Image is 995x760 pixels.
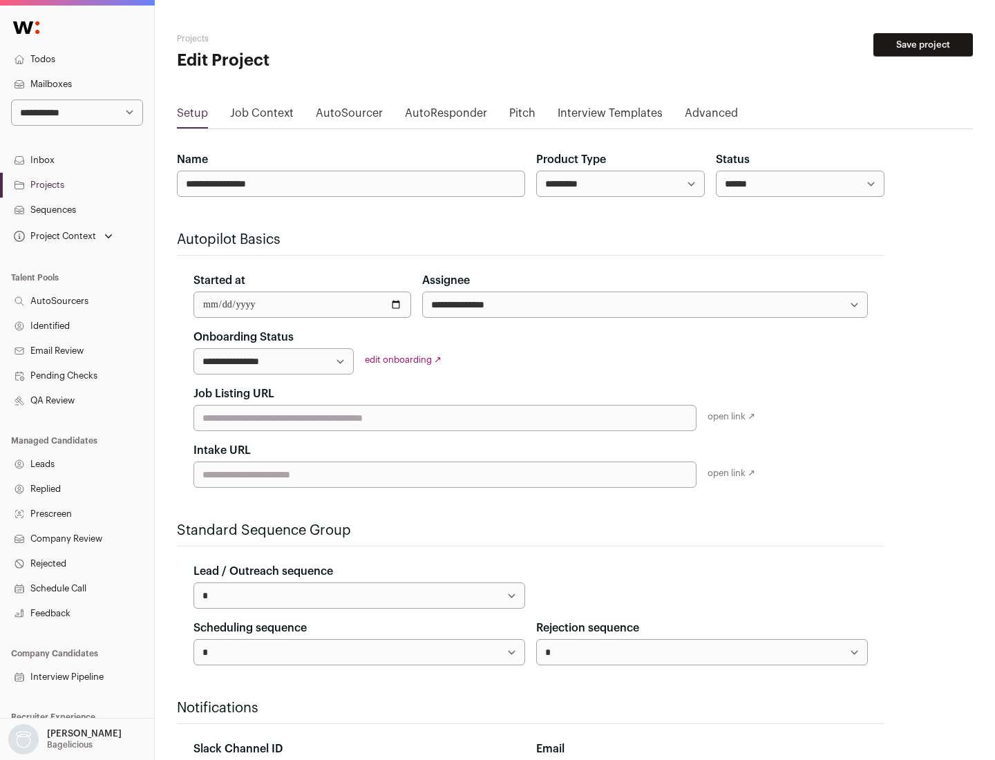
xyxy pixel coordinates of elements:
[193,741,283,757] label: Slack Channel ID
[509,105,536,127] a: Pitch
[230,105,294,127] a: Job Context
[536,741,868,757] div: Email
[177,105,208,127] a: Setup
[47,728,122,739] p: [PERSON_NAME]
[6,14,47,41] img: Wellfound
[193,620,307,636] label: Scheduling sequence
[873,33,973,57] button: Save project
[316,105,383,127] a: AutoSourcer
[422,272,470,289] label: Assignee
[536,620,639,636] label: Rejection sequence
[716,151,750,168] label: Status
[365,355,442,364] a: edit onboarding ↗
[193,563,333,580] label: Lead / Outreach sequence
[193,272,245,289] label: Started at
[177,230,884,249] h2: Autopilot Basics
[193,329,294,345] label: Onboarding Status
[685,105,738,127] a: Advanced
[177,33,442,44] h2: Projects
[11,227,115,246] button: Open dropdown
[177,521,884,540] h2: Standard Sequence Group
[536,151,606,168] label: Product Type
[405,105,487,127] a: AutoResponder
[177,151,208,168] label: Name
[6,724,124,754] button: Open dropdown
[558,105,663,127] a: Interview Templates
[193,442,251,459] label: Intake URL
[177,699,884,718] h2: Notifications
[11,231,96,242] div: Project Context
[177,50,442,72] h1: Edit Project
[47,739,93,750] p: Bagelicious
[193,386,274,402] label: Job Listing URL
[8,724,39,754] img: nopic.png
